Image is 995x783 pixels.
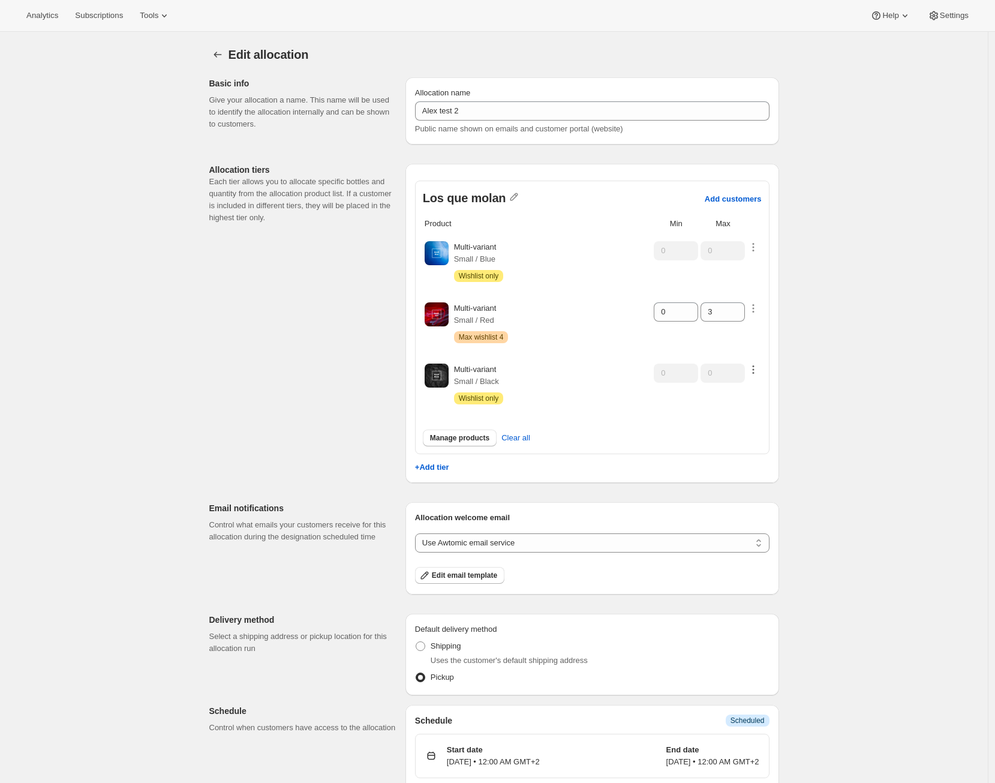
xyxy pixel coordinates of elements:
button: Subscriptions [68,7,130,24]
p: Control when customers have access to the allocation [209,722,396,734]
p: Delivery method [209,614,396,626]
p: Multi-variant [454,241,504,253]
button: Add customers [705,191,762,206]
span: Uses the customer's default shipping address [431,656,588,665]
span: Wishlist only [459,271,499,281]
p: [DATE] • 12:00 AM GMT+2 [447,756,540,768]
p: Product [425,218,452,230]
p: Min [654,218,698,230]
p: Small / Red [454,314,509,326]
span: Pickup [431,673,454,682]
button: Manage products [423,430,497,446]
span: Public name shown on emails and customer portal (website) [415,124,623,133]
span: Wishlist only [459,394,499,403]
button: Clear all [494,426,537,450]
span: Default delivery method [415,625,497,634]
span: Subscriptions [75,11,123,20]
span: Scheduled [731,716,765,725]
p: Start date [447,744,540,756]
span: Analytics [26,11,58,20]
span: Manage products [430,433,489,443]
span: Allocation name [415,88,471,97]
p: End date [666,744,759,756]
p: Small / Black [454,376,504,388]
button: Analytics [19,7,65,24]
p: Schedule [209,705,396,717]
p: Email notifications [209,502,396,514]
p: Allocation tiers [209,164,396,176]
h3: Schedule [415,715,452,727]
button: Help [863,7,918,24]
span: Help [882,11,898,20]
img: Multi-variant [425,241,449,265]
p: [DATE] • 12:00 AM GMT+2 [666,756,759,768]
span: Shipping [431,641,461,650]
button: Edit email template [415,567,504,584]
button: Allocations [209,46,226,63]
span: Edit allocation [229,48,309,61]
p: Control what emails your customers receive for this allocation during the designation scheduled time [209,519,396,543]
p: Basic info [209,77,396,89]
span: Los que molan [423,191,506,206]
img: Multi-variant [425,364,449,388]
button: Settings [921,7,976,24]
p: Multi-variant [454,364,504,376]
span: Max wishlist 4 [459,332,504,342]
p: Allocation welcome email [415,512,769,524]
p: Give your allocation a name. This name will be used to identify the allocation internally and can... [209,94,396,130]
span: Settings [940,11,969,20]
p: Select a shipping address or pickup location for this allocation run [209,631,396,655]
button: +Add tier [415,463,449,472]
span: Tools [140,11,158,20]
input: Example: Spring 2025 [415,101,769,121]
span: Clear all [501,432,530,444]
p: Add customers [705,194,762,203]
span: Edit email template [432,571,497,580]
p: Small / Blue [454,253,504,265]
p: Each tier allows you to allocate specific bottles and quantity from the allocation product list. ... [209,176,396,224]
button: Tools [133,7,178,24]
p: Max [701,218,745,230]
img: Multi-variant [425,302,449,326]
p: Multi-variant [454,302,509,314]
